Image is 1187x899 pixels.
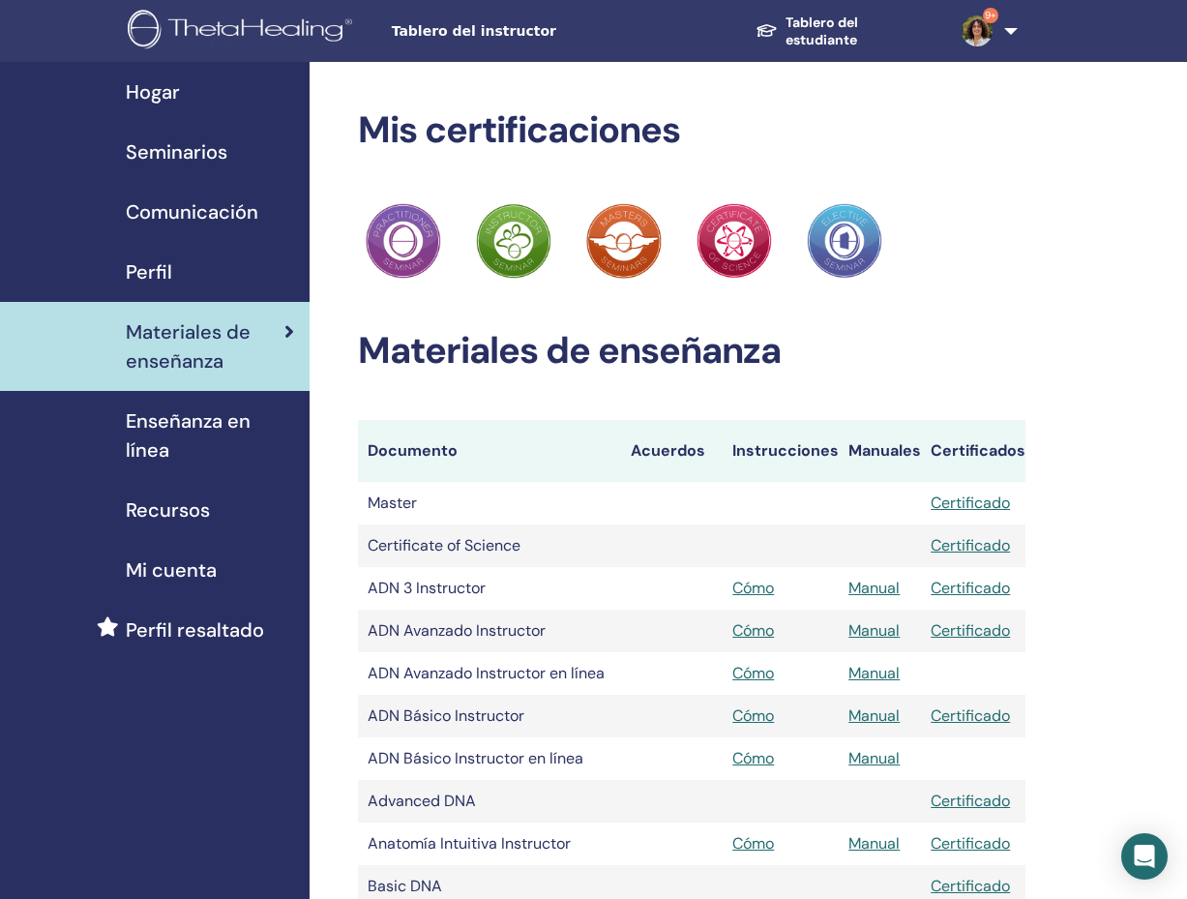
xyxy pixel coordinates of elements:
[126,615,264,644] span: Perfil resaltado
[126,257,172,286] span: Perfil
[839,420,921,482] th: Manuales
[807,203,882,279] img: Practitioner
[126,197,258,226] span: Comunicación
[732,833,774,854] a: Cómo
[1121,833,1168,880] div: Open Intercom Messenger
[366,203,441,279] img: Practitioner
[358,610,621,652] td: ADN Avanzado Instructor
[983,8,998,23] span: 9+
[848,705,900,726] a: Manual
[586,203,662,279] img: Practitioner
[126,137,227,166] span: Seminarios
[621,420,723,482] th: Acuerdos
[931,535,1010,555] a: Certificado
[931,620,1010,641] a: Certificado
[921,420,1025,482] th: Certificados
[756,22,779,39] img: graduation-cap-white.svg
[931,493,1010,513] a: Certificado
[358,567,621,610] td: ADN 3 Instructor
[358,652,621,695] td: ADN Avanzado Instructor en línea
[931,705,1010,726] a: Certificado
[723,420,839,482] th: Instrucciones
[358,482,621,524] td: Master
[931,578,1010,598] a: Certificado
[848,663,900,683] a: Manual
[128,10,359,53] img: logo.png
[358,329,1025,374] h2: Materiales de enseñanza
[392,21,682,42] span: Tablero del instructor
[931,876,1010,896] a: Certificado
[732,748,774,768] a: Cómo
[697,203,772,279] img: Practitioner
[358,108,1025,153] h2: Mis certificaciones
[931,833,1010,854] a: Certificado
[732,705,774,726] a: Cómo
[126,77,180,106] span: Hogar
[848,748,900,768] a: Manual
[962,15,993,46] img: default.jpg
[931,791,1010,811] a: Certificado
[732,663,774,683] a: Cómo
[358,524,621,567] td: Certificate of Science
[126,317,284,375] span: Materiales de enseñanza
[126,495,210,524] span: Recursos
[126,406,294,464] span: Enseñanza en línea
[848,833,900,854] a: Manual
[126,555,217,584] span: Mi cuenta
[358,823,621,865] td: Anatomía Intuitiva Instructor
[358,780,621,823] td: Advanced DNA
[732,620,774,641] a: Cómo
[732,578,774,598] a: Cómo
[848,578,900,598] a: Manual
[848,620,900,641] a: Manual
[476,203,551,279] img: Practitioner
[358,737,621,780] td: ADN Básico Instructor en línea
[358,695,621,737] td: ADN Básico Instructor
[740,5,946,58] a: Tablero del estudiante
[358,420,621,482] th: Documento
